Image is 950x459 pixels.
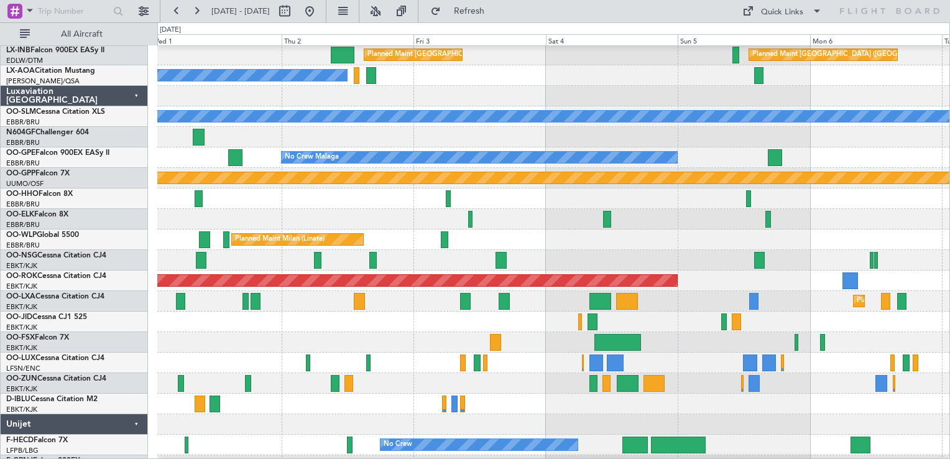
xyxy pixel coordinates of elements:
div: Planned Maint [GEOGRAPHIC_DATA] ([GEOGRAPHIC_DATA]) [752,45,948,64]
a: OO-ELKFalcon 8X [6,211,68,218]
a: EBKT/KJK [6,384,37,394]
span: OO-NSG [6,252,37,259]
a: OO-GPPFalcon 7X [6,170,70,177]
span: All Aircraft [32,30,131,39]
button: Refresh [425,1,499,21]
a: OO-JIDCessna CJ1 525 [6,313,87,321]
a: [PERSON_NAME]/QSA [6,76,80,86]
button: All Aircraft [14,24,135,44]
a: F-HECDFalcon 7X [6,437,68,444]
span: OO-ELK [6,211,34,218]
a: EDLW/DTM [6,56,43,65]
div: Planned Maint [GEOGRAPHIC_DATA] [367,45,486,64]
a: UUMO/OSF [6,179,44,188]
span: OO-GPP [6,170,35,177]
span: LX-AOA [6,67,35,75]
span: Refresh [443,7,496,16]
a: EBBR/BRU [6,138,40,147]
span: OO-HHO [6,190,39,198]
span: OO-GPE [6,149,35,157]
span: LX-INB [6,47,30,54]
a: D-IBLUCessna Citation M2 [6,396,98,403]
a: OO-LXACessna Citation CJ4 [6,293,104,300]
a: OO-GPEFalcon 900EX EASy II [6,149,109,157]
div: Sun 5 [678,34,809,45]
a: OO-SLMCessna Citation XLS [6,108,105,116]
span: OO-ROK [6,272,37,280]
a: LFPB/LBG [6,446,39,455]
a: EBBR/BRU [6,220,40,229]
a: EBKT/KJK [6,343,37,353]
input: Trip Number [38,2,109,21]
a: LX-INBFalcon 900EX EASy II [6,47,104,54]
a: EBKT/KJK [6,405,37,414]
div: No Crew [384,435,412,454]
span: N604GF [6,129,35,136]
div: Thu 2 [282,34,413,45]
span: OO-LUX [6,355,35,362]
button: Quick Links [736,1,828,21]
div: Planned Maint Milan (Linate) [235,230,325,249]
a: OO-FSXFalcon 7X [6,334,69,341]
span: [DATE] - [DATE] [211,6,270,17]
span: D-IBLU [6,396,30,403]
div: Wed 1 [150,34,282,45]
a: EBBR/BRU [6,241,40,250]
a: OO-WLPGlobal 5500 [6,231,79,239]
a: EBBR/BRU [6,118,40,127]
a: OO-LUXCessna Citation CJ4 [6,355,104,362]
a: OO-ZUNCessna Citation CJ4 [6,375,106,382]
div: Sat 4 [546,34,678,45]
div: Fri 3 [413,34,545,45]
a: LX-AOACitation Mustang [6,67,95,75]
div: [DATE] [160,25,181,35]
div: No Crew Malaga [285,148,339,167]
a: EBBR/BRU [6,200,40,209]
span: OO-LXA [6,293,35,300]
a: EBBR/BRU [6,159,40,168]
div: Quick Links [761,6,803,19]
span: OO-ZUN [6,375,37,382]
a: EBKT/KJK [6,302,37,312]
span: OO-WLP [6,231,37,239]
a: N604GFChallenger 604 [6,129,89,136]
div: Mon 6 [810,34,942,45]
a: EBKT/KJK [6,282,37,291]
a: EBKT/KJK [6,323,37,332]
span: OO-SLM [6,108,36,116]
a: EBKT/KJK [6,261,37,271]
a: OO-HHOFalcon 8X [6,190,73,198]
span: F-HECD [6,437,34,444]
a: OO-ROKCessna Citation CJ4 [6,272,106,280]
span: OO-JID [6,313,32,321]
span: OO-FSX [6,334,35,341]
a: LFSN/ENC [6,364,40,373]
a: OO-NSGCessna Citation CJ4 [6,252,106,259]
